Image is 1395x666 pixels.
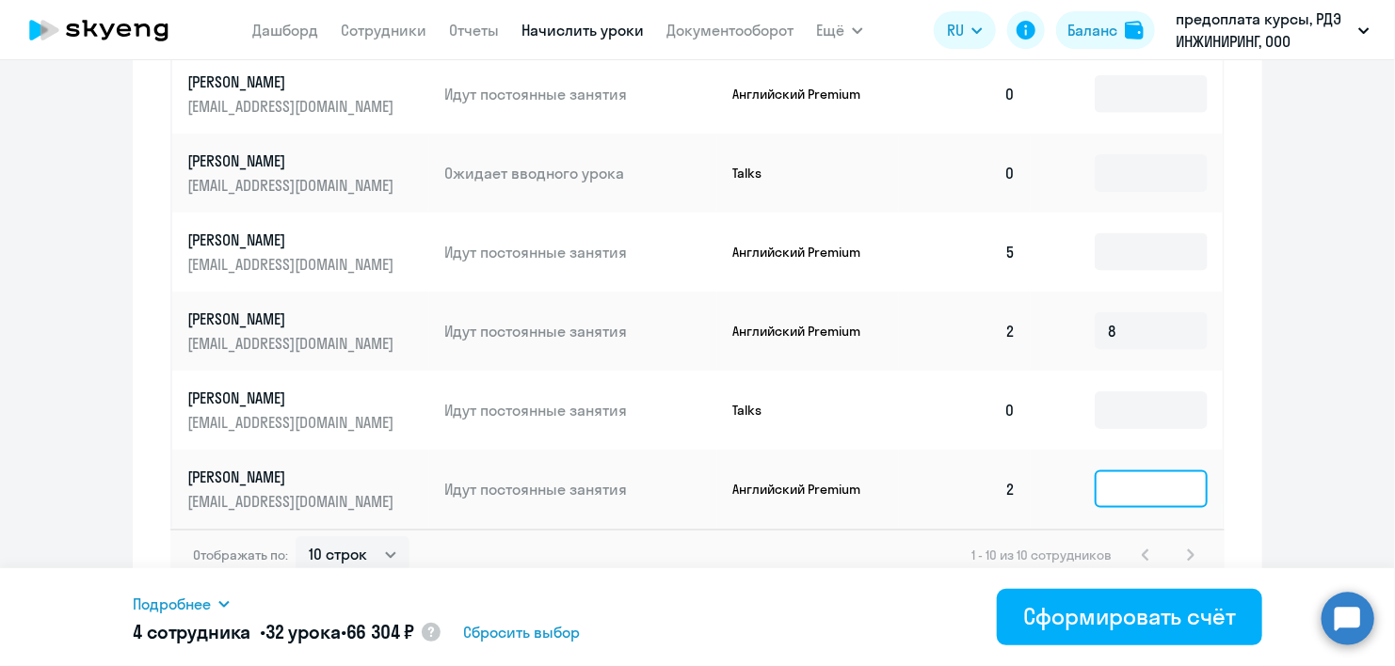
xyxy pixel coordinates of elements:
span: Подробнее [133,593,211,615]
td: 0 [899,134,1031,213]
p: Talks [732,165,874,182]
button: Сформировать счёт [997,589,1262,645]
p: [EMAIL_ADDRESS][DOMAIN_NAME] [187,96,398,117]
p: [EMAIL_ADDRESS][DOMAIN_NAME] [187,412,398,433]
p: Английский Premium [732,481,874,498]
a: Дашборд [252,21,318,40]
button: RU [934,11,996,49]
td: 2 [899,450,1031,529]
span: Ещё [816,19,844,41]
td: 2 [899,292,1031,371]
td: 0 [899,55,1031,134]
p: Английский Premium [732,323,874,340]
a: Отчеты [449,21,499,40]
span: Отображать по: [193,547,288,563]
img: balance [1125,21,1144,40]
span: 32 урока [265,620,341,643]
div: Сформировать счёт [1023,601,1236,631]
p: [PERSON_NAME] [187,467,398,487]
p: [PERSON_NAME] [187,309,398,329]
a: [PERSON_NAME][EMAIL_ADDRESS][DOMAIN_NAME] [187,388,429,433]
a: [PERSON_NAME][EMAIL_ADDRESS][DOMAIN_NAME] [187,309,429,354]
div: Баланс [1067,19,1117,41]
p: Английский Premium [732,244,874,261]
p: [EMAIL_ADDRESS][DOMAIN_NAME] [187,254,398,275]
p: [EMAIL_ADDRESS][DOMAIN_NAME] [187,333,398,354]
p: Ожидает вводного урока [444,163,717,183]
p: [PERSON_NAME] [187,388,398,408]
a: [PERSON_NAME][EMAIL_ADDRESS][DOMAIN_NAME] [187,151,429,196]
p: [PERSON_NAME] [187,151,398,171]
button: предоплата курсы, РДЭ ИНЖИНИРИНГ, ООО [1166,8,1379,53]
a: Сотрудники [341,21,426,40]
p: Talks [732,402,874,419]
h5: 4 сотрудника • • [133,619,414,645]
span: RU [947,19,964,41]
a: Начислить уроки [521,21,644,40]
p: Английский Premium [732,86,874,103]
p: Идут постоянные занятия [444,321,717,341]
p: Идут постоянные занятия [444,400,717,420]
p: предоплата курсы, РДЭ ИНЖИНИРИНГ, ООО [1176,8,1351,53]
a: Документооборот [666,21,794,40]
td: 0 [899,371,1031,450]
td: 5 [899,213,1031,292]
span: 66 304 ₽ [346,620,415,643]
p: Идут постоянные занятия [444,242,717,262]
a: [PERSON_NAME][EMAIL_ADDRESS][DOMAIN_NAME] [187,230,429,275]
p: [EMAIL_ADDRESS][DOMAIN_NAME] [187,175,398,196]
p: Идут постоянные занятия [444,84,717,104]
p: [PERSON_NAME] [187,71,398,92]
button: Ещё [816,11,863,49]
button: Балансbalance [1056,11,1155,49]
a: [PERSON_NAME][EMAIL_ADDRESS][DOMAIN_NAME] [187,71,429,117]
a: [PERSON_NAME][EMAIL_ADDRESS][DOMAIN_NAME] [187,467,429,512]
span: 1 - 10 из 10 сотрудников [971,547,1112,563]
span: Сбросить выбор [463,621,580,643]
p: [PERSON_NAME] [187,230,398,250]
p: Идут постоянные занятия [444,479,717,499]
p: [EMAIL_ADDRESS][DOMAIN_NAME] [187,491,398,512]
